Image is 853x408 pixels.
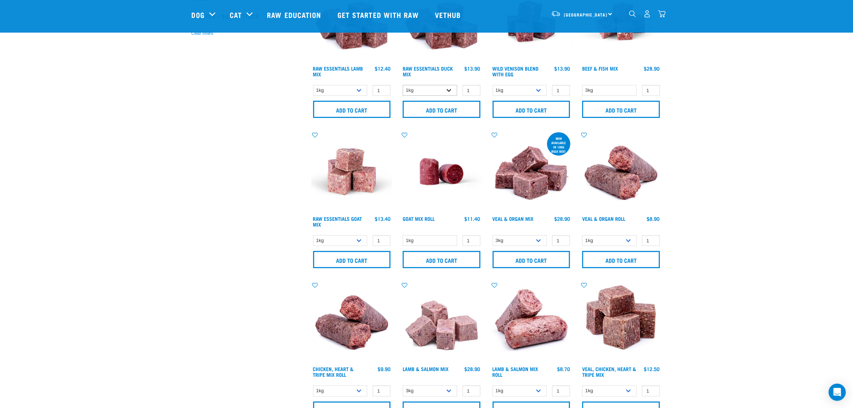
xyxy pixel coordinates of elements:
input: 1 [642,235,660,246]
input: Add to cart [582,101,660,118]
a: Veal, Chicken, Heart & Tripe Mix [582,367,636,376]
input: Add to cart [493,251,570,268]
input: 1 [463,85,480,96]
img: home-icon@2x.png [658,10,666,18]
span: [GEOGRAPHIC_DATA] [564,13,608,16]
input: Add to cart [403,101,480,118]
div: $11.40 [465,216,480,222]
input: 1 [373,85,390,96]
div: $28.90 [465,366,480,372]
a: Cat [230,9,242,20]
button: Clear filters [192,30,214,37]
img: Veal Organ Mix Roll 01 [580,131,662,212]
a: Get started with Raw [330,0,428,29]
a: Veal & Organ Mix [493,217,534,220]
img: 1158 Veal Organ Mix 01 [491,131,572,212]
div: $28.90 [554,216,570,222]
img: van-moving.png [551,10,561,17]
a: Chicken, Heart & Tripe Mix Roll [313,367,354,376]
img: 1029 Lamb Salmon Mix 01 [401,281,482,362]
div: now available in 10kg bulk box! [547,133,570,157]
input: 1 [552,385,570,397]
a: Lamb & Salmon Mix [403,367,449,370]
div: $28.90 [644,66,660,71]
div: $13.40 [375,216,390,222]
input: Add to cart [403,251,480,268]
div: $8.90 [647,216,660,222]
a: Veal & Organ Roll [582,217,625,220]
img: Chicken Heart Tripe Roll 01 [311,281,393,362]
input: 1 [373,385,390,397]
div: Open Intercom Messenger [829,384,846,401]
img: home-icon-1@2x.png [629,10,636,17]
a: Raw Essentials Lamb Mix [313,67,363,75]
input: Add to cart [313,101,391,118]
div: $9.90 [378,366,390,372]
img: Goat M Ix 38448 [311,131,393,212]
a: Lamb & Salmon Mix Roll [493,367,538,376]
a: Raw Essentials Duck Mix [403,67,453,75]
input: 1 [552,235,570,246]
input: 1 [463,235,480,246]
a: Dog [192,9,205,20]
input: 1 [463,385,480,397]
input: 1 [642,85,660,96]
input: Add to cart [493,101,570,118]
div: $12.40 [375,66,390,71]
img: user.png [643,10,651,18]
img: Veal Chicken Heart Tripe Mix 01 [580,281,662,362]
a: Raw Essentials Goat Mix [313,217,362,226]
a: Vethub [428,0,470,29]
div: $13.90 [465,66,480,71]
a: Raw Education [260,0,330,29]
img: 1261 Lamb Salmon Roll 01 [491,281,572,362]
input: Add to cart [582,251,660,268]
div: $8.70 [557,366,570,372]
input: Add to cart [313,251,391,268]
a: Beef & Fish Mix [582,67,618,70]
input: 1 [373,235,390,246]
a: Wild Venison Blend with Egg [493,67,539,75]
a: Goat Mix Roll [403,217,435,220]
input: 1 [552,85,570,96]
div: $12.50 [644,366,660,372]
input: 1 [642,385,660,397]
img: Raw Essentials Chicken Lamb Beef Bulk Minced Raw Dog Food Roll Unwrapped [401,131,482,212]
div: $13.90 [554,66,570,71]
